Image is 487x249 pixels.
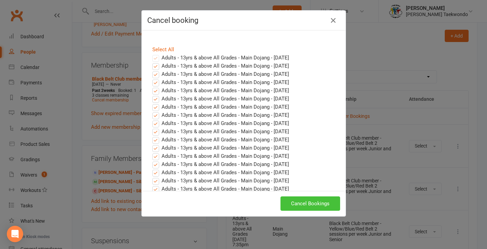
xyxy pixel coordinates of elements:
label: Adults - 13yrs & above All Grades - Main Dojang - [DATE] [152,78,289,86]
label: Adults - 13yrs & above All Grades - Main Dojang - [DATE] [152,144,289,152]
label: Adults - 13yrs & above All Grades - Main Dojang - [DATE] [152,136,289,144]
button: Close [328,15,339,26]
label: Adults - 13yrs & above All Grades - Main Dojang - [DATE] [152,103,289,111]
label: Adults - 13yrs & above All Grades - Main Dojang - [DATE] [152,62,289,70]
button: Cancel Bookings [280,196,340,211]
label: Adults - 13yrs & above All Grades - Main Dojang - [DATE] [152,168,289,177]
h4: Cancel booking [147,16,340,25]
div: Open Intercom Messenger [7,226,23,242]
label: Adults - 13yrs & above All Grades - Main Dojang - [DATE] [152,127,289,136]
label: Adults - 13yrs & above All Grades - Main Dojang - [DATE] [152,95,289,103]
label: Adults - 13yrs & above All Grades - Main Dojang - [DATE] [152,111,289,119]
label: Adults - 13yrs & above All Grades - Main Dojang - [DATE] [152,160,289,168]
label: Adults - 13yrs & above All Grades - Main Dojang - [DATE] [152,70,289,78]
label: Adults - 13yrs & above All Grades - Main Dojang - [DATE] [152,54,289,62]
label: Adults - 13yrs & above All Grades - Main Dojang - [DATE] [152,119,289,127]
label: Adults - 13yrs & above All Grades - Main Dojang - [DATE] [152,177,289,185]
label: Adults - 13yrs & above All Grades - Main Dojang - [DATE] [152,152,289,160]
a: Select All [152,46,174,53]
label: Adults - 13yrs & above All Grades - Main Dojang - [DATE] [152,185,289,193]
label: Adults - 13yrs & above All Grades - Main Dojang - [DATE] [152,86,289,95]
